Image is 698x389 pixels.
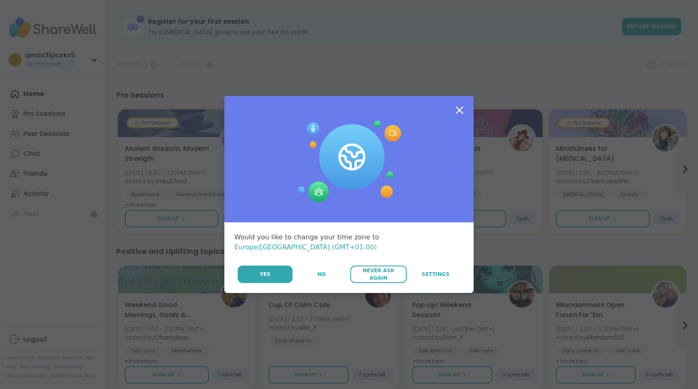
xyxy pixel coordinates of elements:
button: Yes [238,266,292,283]
span: Yes [260,271,270,278]
div: Would you like to change your time zone to [234,232,464,252]
span: Never Ask Again [354,267,402,282]
button: No [293,266,349,283]
span: Settings [422,271,450,278]
button: Never Ask Again [350,266,406,283]
img: Session Experience [297,121,401,202]
a: Settings [408,266,464,283]
span: Europe/[GEOGRAPHIC_DATA] (GMT+01:00) [234,243,377,251]
span: No [317,271,326,278]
